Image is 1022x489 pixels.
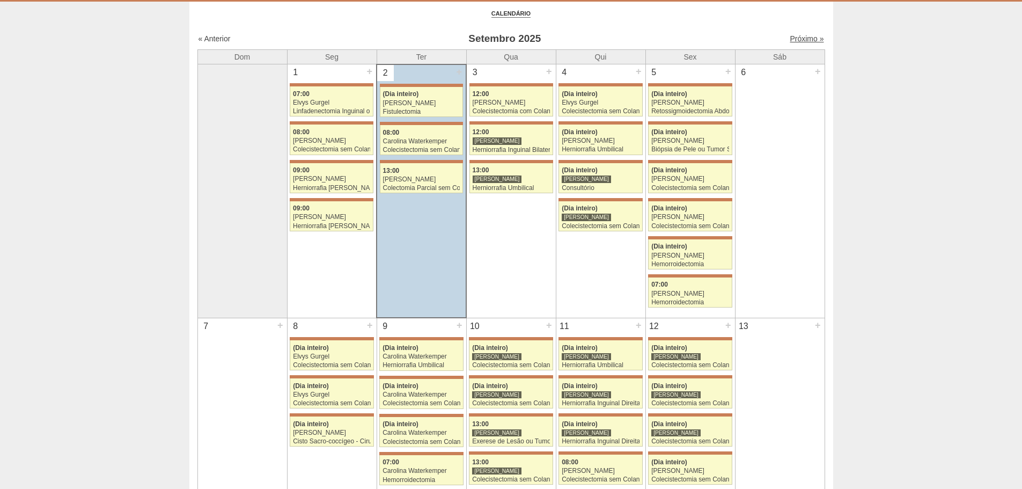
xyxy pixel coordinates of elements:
a: 07:00 Carolina Waterkemper Hemorroidectomia [379,455,463,485]
span: (Dia inteiro) [651,382,687,390]
span: 07:00 [293,90,310,98]
span: (Dia inteiro) [651,344,687,352]
div: + [813,318,822,332]
span: (Dia inteiro) [651,458,687,466]
div: [PERSON_NAME] [293,176,370,183]
div: 12 [646,318,663,334]
div: 1 [288,64,304,81]
a: (Dia inteiro) [PERSON_NAME] Colecistectomia sem Colangiografia VL [648,201,732,231]
div: Key: Maria Braido [379,452,463,455]
div: Key: Maria Braido [379,337,463,340]
div: Herniorrafia Inguinal Bilateral [473,147,550,154]
div: Elvys Gurgel [293,391,371,398]
span: (Dia inteiro) [472,344,508,352]
span: 13:00 [472,420,489,428]
a: (Dia inteiro) [PERSON_NAME] Colecistectomia sem Colangiografia VL [469,378,553,408]
div: + [724,64,733,78]
span: (Dia inteiro) [472,382,508,390]
h3: Setembro 2025 [348,31,661,47]
div: Colectomia Parcial sem Colostomia [383,185,460,192]
div: Key: Maria Braido [558,198,642,201]
div: Carolina Waterkemper [383,138,460,145]
a: (Dia inteiro) [PERSON_NAME] Colecistectomia sem Colangiografia VL [558,201,642,231]
span: (Dia inteiro) [562,205,598,212]
div: 9 [377,318,394,334]
div: [PERSON_NAME] [562,213,611,221]
div: Elvys Gurgel [293,99,370,106]
div: + [545,318,554,332]
div: [PERSON_NAME] [651,137,729,144]
div: Colecistectomia sem Colangiografia VL [651,185,729,192]
div: + [634,64,643,78]
th: Seg [287,49,377,64]
div: Colecistectomia sem Colangiografia VL [472,362,550,369]
a: (Dia inteiro) [PERSON_NAME] Herniorrafia Inguinal Direita [558,417,642,447]
div: [PERSON_NAME] [562,391,611,399]
div: Retossigmoidectomia Abdominal [651,108,729,115]
div: Key: Maria Braido [648,198,732,201]
div: [PERSON_NAME] [651,290,729,297]
span: (Dia inteiro) [651,420,687,428]
span: (Dia inteiro) [562,382,598,390]
div: Key: Maria Braido [558,413,642,417]
a: 13:00 [PERSON_NAME] Colectomia Parcial sem Colostomia [380,163,463,193]
div: Key: Maria Braido [648,337,732,340]
span: 07:00 [383,458,399,466]
a: 13:00 [PERSON_NAME] Colecistectomia sem Colangiografia VL [469,455,553,485]
div: Consultório [562,185,639,192]
div: Key: Maria Braido [379,414,463,417]
div: 7 [198,318,215,334]
a: Calendário [491,10,531,18]
span: 13:00 [473,166,489,174]
a: (Dia inteiro) [PERSON_NAME] Colecistectomia sem Colangiografia VL [469,340,553,370]
div: Key: Maria Braido [648,451,732,455]
span: 08:00 [383,129,400,136]
div: + [545,64,554,78]
div: 6 [736,64,752,81]
span: (Dia inteiro) [651,243,687,250]
div: Herniorrafia [PERSON_NAME] [293,185,370,192]
div: Colecistectomia sem Colangiografia VL [383,439,460,446]
div: 10 [467,318,483,334]
div: Herniorrafia Inguinal Direita [562,438,639,445]
div: Exerese de Lesão ou Tumor de Pele [472,438,550,445]
div: Key: Maria Braido [380,122,463,125]
a: (Dia inteiro) [PERSON_NAME] Fistulectomia [380,87,463,117]
a: (Dia inteiro) [PERSON_NAME] Retossigmoidectomia Abdominal [648,86,732,116]
a: « Anterior [198,34,231,43]
div: Carolina Waterkemper [383,353,460,360]
a: (Dia inteiro) Carolina Waterkemper Herniorrafia Umbilical [379,340,463,370]
div: Hemorroidectomia [651,261,729,268]
div: [PERSON_NAME] [562,175,611,183]
th: Ter [377,49,466,64]
div: Key: Maria Braido [648,375,732,378]
div: Colecistectomia sem Colangiografia VL [562,223,639,230]
th: Qui [556,49,645,64]
div: Key: Maria Braido [469,121,553,125]
a: 07:00 [PERSON_NAME] Hemorroidectomia [648,278,732,308]
div: Colecistectomia sem Colangiografia VL [472,400,550,407]
div: Colecistectomia sem Colangiografia VL [383,400,460,407]
div: [PERSON_NAME] [651,214,729,221]
span: 08:00 [293,128,310,136]
div: [PERSON_NAME] [651,252,729,259]
a: (Dia inteiro) [PERSON_NAME] Colecistectomia sem Colangiografia VL [648,417,732,447]
div: [PERSON_NAME] [472,429,521,437]
div: Elvys Gurgel [562,99,639,106]
div: Linfadenectomia Inguinal ou Íliaca [293,108,370,115]
span: (Dia inteiro) [651,205,687,212]
a: (Dia inteiro) [PERSON_NAME] Colecistectomia sem Colangiografia VL [648,163,732,193]
div: Key: Maria Braido [558,337,642,340]
div: Colecistectomia sem Colangiografia VL [562,108,639,115]
th: Qua [466,49,556,64]
div: [PERSON_NAME] [562,429,611,437]
div: Key: Maria Braido [469,337,553,340]
div: Colecistectomia sem Colangiografia VL [293,362,371,369]
span: 12:00 [473,128,489,136]
a: 09:00 [PERSON_NAME] Herniorrafia [PERSON_NAME] [290,163,373,193]
th: Sáb [735,49,825,64]
div: Herniorrafia Inguinal Direita [562,400,639,407]
div: Colecistectomia com Colangiografia VL [473,108,550,115]
span: (Dia inteiro) [293,420,329,428]
div: Key: Maria Braido [290,198,373,201]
